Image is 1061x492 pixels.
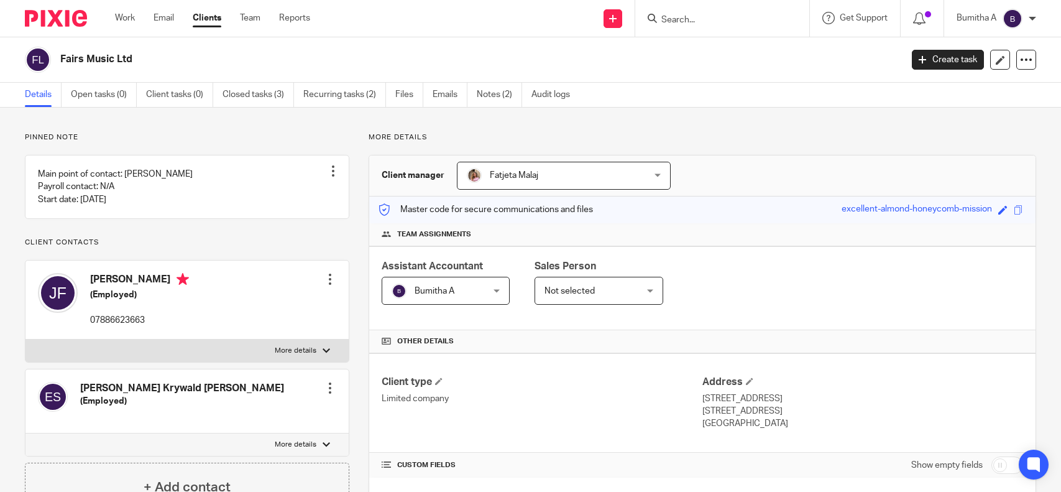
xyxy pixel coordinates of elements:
p: Pinned note [25,132,349,142]
a: Work [115,12,135,24]
label: Show empty fields [911,459,983,471]
p: Limited company [382,392,702,405]
img: svg%3E [1003,9,1022,29]
p: More details [275,346,316,356]
h4: [PERSON_NAME] [90,273,189,289]
p: [STREET_ADDRESS] [702,392,1023,405]
p: Client contacts [25,238,349,248]
a: Audit logs [531,83,579,107]
p: More details [369,132,1036,142]
h5: (Employed) [90,289,189,301]
a: Files [395,83,423,107]
a: Recurring tasks (2) [303,83,386,107]
span: Sales Person [535,261,596,271]
span: Get Support [840,14,888,22]
a: Team [240,12,260,24]
a: Open tasks (0) [71,83,137,107]
a: Clients [193,12,221,24]
span: Team assignments [397,230,471,239]
img: svg%3E [38,273,78,313]
a: Create task [912,50,984,70]
h5: (Employed) [80,395,284,407]
img: svg%3E [38,382,68,412]
h3: Client manager [382,169,444,182]
a: Reports [279,12,310,24]
h4: [PERSON_NAME] Krywald [PERSON_NAME] [80,382,284,395]
p: 07886623663 [90,314,189,327]
img: Pixie [25,10,87,27]
p: Bumitha A [957,12,996,24]
h4: Address [702,376,1023,389]
p: [GEOGRAPHIC_DATA] [702,417,1023,430]
img: svg%3E [392,284,406,299]
input: Search [660,15,772,26]
span: Not selected [544,287,595,295]
a: Notes (2) [477,83,522,107]
a: Details [25,83,62,107]
a: Emails [433,83,467,107]
img: MicrosoftTeams-image%20(5).png [467,168,482,183]
h4: Client type [382,376,702,389]
p: [STREET_ADDRESS] [702,405,1023,417]
i: Primary [177,273,189,285]
h4: CUSTOM FIELDS [382,460,702,470]
span: Bumitha A [415,287,454,295]
div: excellent-almond-honeycomb-mission [842,203,992,217]
p: More details [275,440,316,450]
span: Other details [397,337,454,346]
p: Master code for secure communications and files [379,203,593,216]
h2: Fairs Music Ltd [60,53,727,66]
span: Assistant Accountant [382,261,483,271]
a: Closed tasks (3) [223,83,294,107]
img: svg%3E [25,47,51,73]
span: Fatjeta Malaj [490,171,538,180]
a: Client tasks (0) [146,83,213,107]
a: Email [154,12,174,24]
